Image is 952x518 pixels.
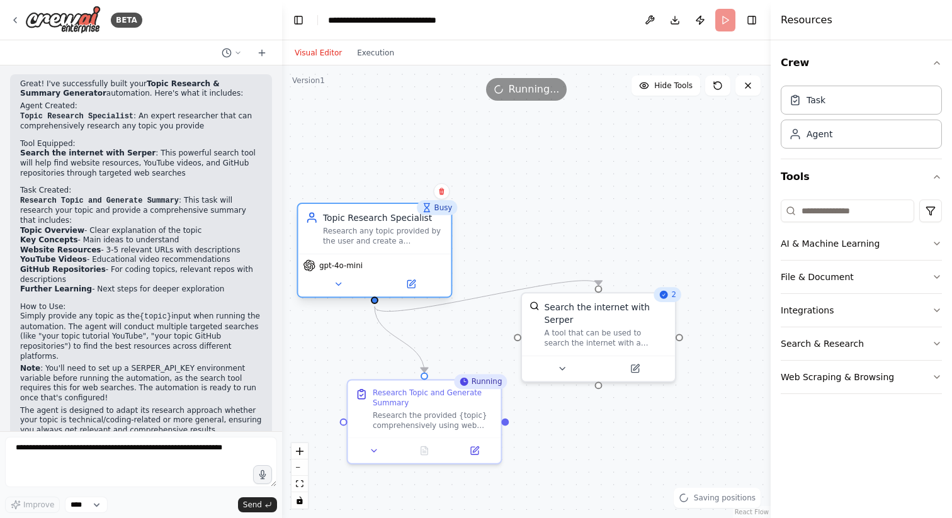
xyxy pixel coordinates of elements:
[20,364,262,403] p: : You'll need to set up a SERPER_API_KEY environment variable before running the automation, as t...
[347,380,502,465] div: RunningResearch Topic and Generate SummaryResearch the provided {topic} comprehensively using web...
[20,245,262,256] li: - 3-5 relevant URLs with descriptions
[781,45,942,81] button: Crew
[20,196,179,205] code: Research Topic and Generate Summary
[20,111,262,132] li: : An expert researcher that can comprehensively research any topic you provide
[654,81,693,91] span: Hide Tools
[292,476,308,492] button: fit view
[23,500,54,510] span: Improve
[807,128,832,140] div: Agent
[781,261,942,293] button: File & Document
[781,227,942,260] button: AI & Machine Learning
[20,406,262,436] p: The agent is designed to adapt its research approach whether your topic is technical/coding-relat...
[368,273,604,319] g: Edge from c3f4e4dd-79a2-4062-962a-7ef5f425c375 to 11c63626-f967-4666-8066-1f160cc08264
[20,265,106,274] strong: GitHub Repositories
[292,443,308,509] div: React Flow controls
[417,200,457,215] div: Busy
[292,492,308,509] button: toggle interactivity
[20,186,262,196] h2: Task Created:
[20,312,262,361] p: Simply provide any topic as the input when running the automation. The agent will conduct multipl...
[454,374,507,390] div: Running
[238,497,277,512] button: Send
[521,292,676,382] div: 2SerperDevToolSearch the internet with SerperA tool that can be used to search the internet with ...
[743,11,761,29] button: Hide right sidebar
[781,159,942,194] button: Tools
[509,82,560,97] span: Running...
[781,294,942,327] button: Integrations
[530,301,540,311] img: SerperDevTool
[781,327,942,360] button: Search & Research
[297,205,452,300] div: BusyTopic Research SpecialistResearch any topic provided by the user and create a comprehensive s...
[349,45,402,60] button: Execution
[287,45,349,60] button: Visual Editor
[20,79,262,99] p: Great! I've successfully built your automation. Here's what it includes:
[20,101,262,111] h2: Agent Created:
[781,194,942,404] div: Tools
[20,226,262,236] li: - Clear explanation of the topic
[217,45,247,60] button: Switch to previous chat
[20,235,262,245] li: - Main ideas to understand
[253,465,272,484] button: Click to speak your automation idea
[671,290,676,300] span: 2
[781,81,942,159] div: Crew
[20,139,262,149] h2: Tool Equipped:
[373,388,494,408] div: Research Topic and Generate Summary
[373,410,494,431] div: Research the provided {topic} comprehensively using web search. Conduct multiple targeted searche...
[319,261,363,271] span: gpt-4o-mini
[323,227,444,247] div: Research any topic provided by the user and create a comprehensive summary with relevant resource...
[20,302,262,312] h2: How to Use:
[25,6,101,34] img: Logo
[781,361,942,393] button: Web Scraping & Browsing
[5,497,60,513] button: Improve
[20,149,156,157] strong: Search the internet with Serper
[20,235,78,244] strong: Key Concepts
[694,493,756,503] span: Saving positions
[292,76,325,86] div: Version 1
[20,112,133,121] code: Topic Research Specialist
[545,329,668,349] div: A tool that can be used to search the internet with a search_query. Supports different search typ...
[545,301,668,326] div: Search the internet with Serper
[807,94,825,106] div: Task
[398,443,451,458] button: No output available
[20,284,262,295] li: - Next steps for deeper exploration
[252,45,272,60] button: Start a new chat
[433,183,450,200] button: Delete node
[20,255,262,265] li: - Educational video recommendations
[368,307,431,373] g: Edge from c3f4e4dd-79a2-4062-962a-7ef5f425c375 to bd168811-388f-4c4a-a13d-1d4ef5cc95b4
[290,11,307,29] button: Hide left sidebar
[376,277,446,292] button: Open in side panel
[599,361,670,376] button: Open in side panel
[20,245,101,254] strong: Website Resources
[243,500,262,510] span: Send
[781,13,832,28] h4: Resources
[632,76,700,96] button: Hide Tools
[453,443,496,458] button: Open in side panel
[20,226,84,235] strong: Topic Overview
[140,312,171,321] code: {topic}
[20,79,220,98] strong: Topic Research & Summary Generator
[735,509,769,515] a: React Flow attribution
[323,211,444,224] div: Topic Research Specialist
[20,364,40,373] strong: Note
[20,149,262,178] li: : This powerful search tool will help find website resources, YouTube videos, and GitHub reposito...
[111,13,142,28] div: BETA
[20,255,87,264] strong: YouTube Videos
[20,284,92,293] strong: Further Learning
[20,265,262,284] li: - For coding topics, relevant repos with descriptions
[20,196,262,295] li: : This task will research your topic and provide a comprehensive summary that includes:
[292,443,308,459] button: zoom in
[328,14,470,26] nav: breadcrumb
[292,459,308,476] button: zoom out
